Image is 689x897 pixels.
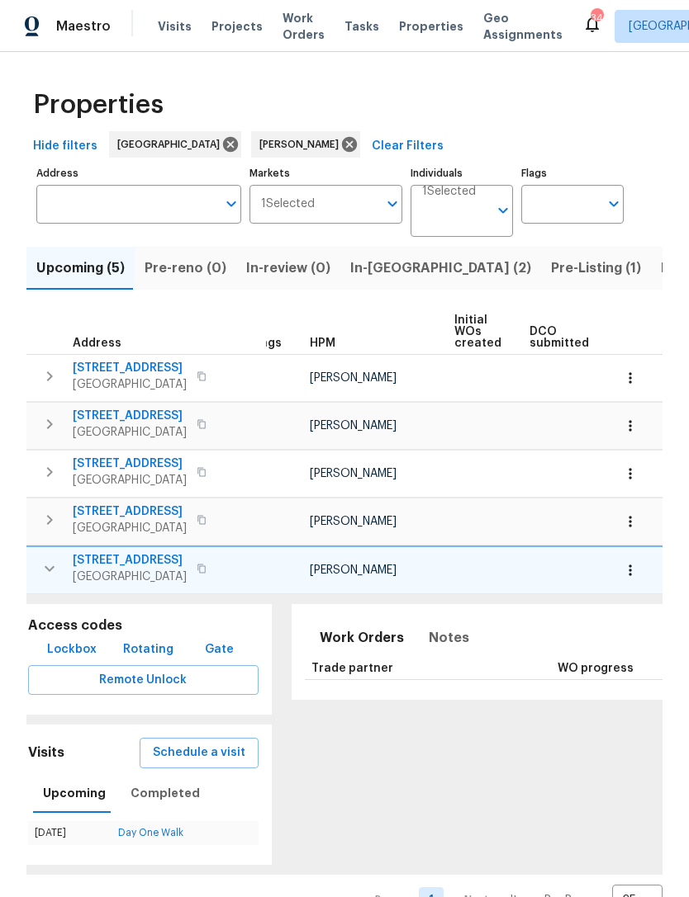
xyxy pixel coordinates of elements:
[153,743,245,763] span: Schedule a visit
[131,783,200,804] span: Completed
[411,168,513,178] label: Individuals
[521,168,624,178] label: Flags
[381,192,404,215] button: Open
[56,18,111,35] span: Maestro
[372,136,444,157] span: Clear Filters
[73,472,187,489] span: [GEOGRAPHIC_DATA]
[73,376,187,393] span: [GEOGRAPHIC_DATA]
[43,783,106,804] span: Upcoming
[73,456,187,472] span: [STREET_ADDRESS]
[33,97,164,113] span: Properties
[28,617,259,635] h5: Access codes
[28,744,64,762] h5: Visits
[320,626,404,649] span: Work Orders
[492,199,515,222] button: Open
[483,10,563,43] span: Geo Assignments
[140,738,259,768] button: Schedule a visit
[73,503,187,520] span: [STREET_ADDRESS]
[310,564,397,576] span: [PERSON_NAME]
[261,197,315,211] span: 1 Selected
[117,136,226,153] span: [GEOGRAPHIC_DATA]
[123,640,173,660] span: Rotating
[530,326,589,349] span: DCO submitted
[310,468,397,479] span: [PERSON_NAME]
[422,185,476,199] span: 1 Selected
[73,552,187,569] span: [STREET_ADDRESS]
[47,640,97,660] span: Lockbox
[118,828,183,838] a: Day One Walk
[36,168,241,178] label: Address
[246,257,330,280] span: In-review (0)
[109,131,241,158] div: [GEOGRAPHIC_DATA]
[259,136,345,153] span: [PERSON_NAME]
[145,257,226,280] span: Pre-reno (0)
[36,257,125,280] span: Upcoming (5)
[116,635,180,665] button: Rotating
[310,372,397,384] span: [PERSON_NAME]
[220,192,243,215] button: Open
[551,257,641,280] span: Pre-Listing (1)
[454,314,501,349] span: Initial WOs created
[40,635,103,665] button: Lockbox
[558,663,634,674] span: WO progress
[283,10,325,43] span: Work Orders
[73,408,187,424] span: [STREET_ADDRESS]
[591,10,602,26] div: 34
[250,338,282,349] span: Flags
[365,131,450,162] button: Clear Filters
[28,821,112,845] td: [DATE]
[249,168,403,178] label: Markets
[73,338,121,349] span: Address
[251,131,360,158] div: [PERSON_NAME]
[310,516,397,527] span: [PERSON_NAME]
[158,18,192,35] span: Visits
[73,520,187,536] span: [GEOGRAPHIC_DATA]
[602,192,625,215] button: Open
[26,131,104,162] button: Hide filters
[350,257,531,280] span: In-[GEOGRAPHIC_DATA] (2)
[199,640,239,660] span: Gate
[311,663,393,674] span: Trade partner
[73,360,187,376] span: [STREET_ADDRESS]
[28,665,259,696] button: Remote Unlock
[344,21,379,32] span: Tasks
[310,338,335,349] span: HPM
[399,18,463,35] span: Properties
[310,420,397,432] span: [PERSON_NAME]
[33,136,97,157] span: Hide filters
[211,18,263,35] span: Projects
[192,635,245,665] button: Gate
[429,626,469,649] span: Notes
[73,424,187,441] span: [GEOGRAPHIC_DATA]
[41,670,245,691] span: Remote Unlock
[73,569,187,585] span: [GEOGRAPHIC_DATA]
